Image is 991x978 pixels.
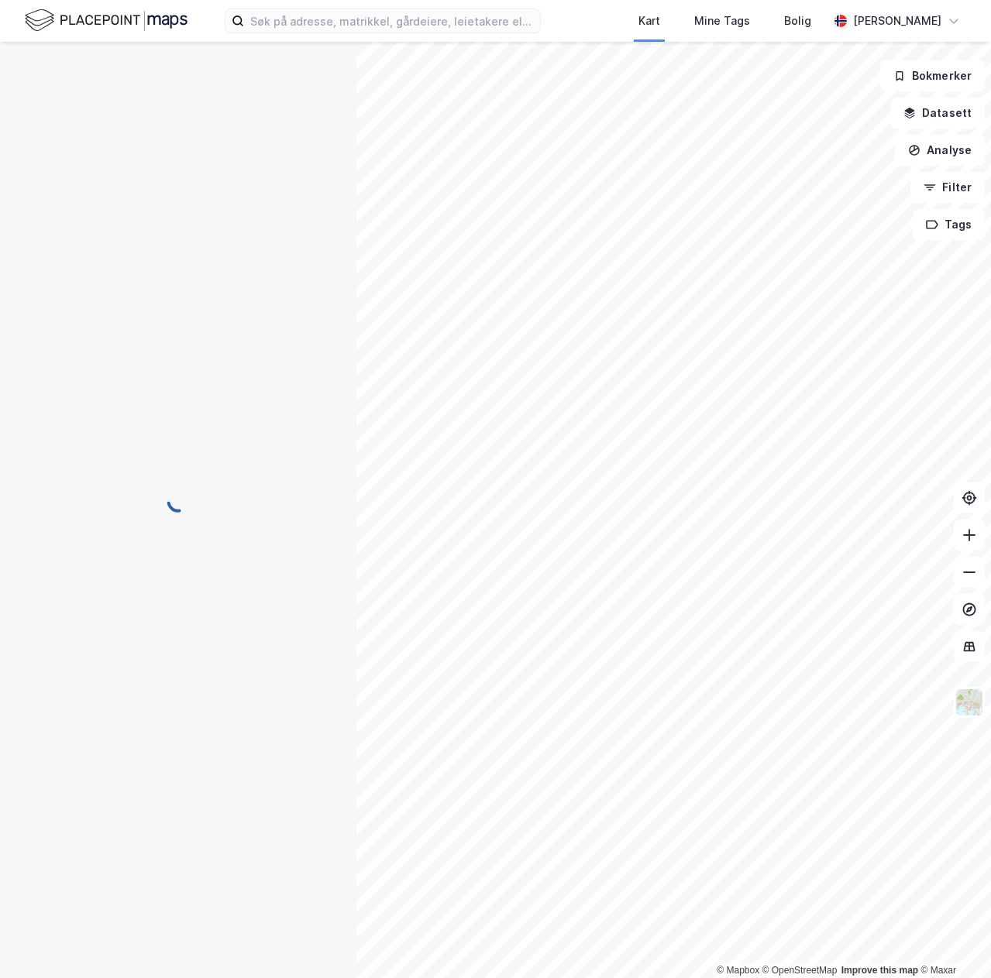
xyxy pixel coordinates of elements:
[717,965,759,976] a: Mapbox
[910,172,985,203] button: Filter
[638,12,660,30] div: Kart
[955,688,984,717] img: Z
[890,98,985,129] button: Datasett
[853,12,941,30] div: [PERSON_NAME]
[895,135,985,166] button: Analyse
[762,965,838,976] a: OpenStreetMap
[166,489,191,513] img: spinner.a6d8c91a73a9ac5275cf975e30b51cfb.svg
[880,60,985,91] button: Bokmerker
[913,209,985,240] button: Tags
[841,965,918,976] a: Improve this map
[914,904,991,978] iframe: Chat Widget
[784,12,811,30] div: Bolig
[244,9,540,33] input: Søk på adresse, matrikkel, gårdeiere, leietakere eller personer
[694,12,750,30] div: Mine Tags
[25,7,188,34] img: logo.f888ab2527a4732fd821a326f86c7f29.svg
[914,904,991,978] div: Kontrollprogram for chat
